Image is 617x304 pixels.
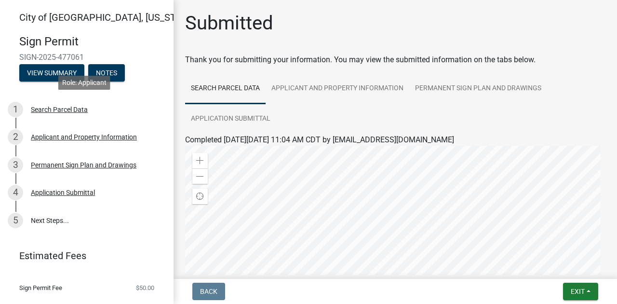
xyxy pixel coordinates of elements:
h1: Submitted [185,12,273,35]
span: Sign Permit Fee [19,285,62,291]
h4: Sign Permit [19,35,166,49]
div: Permanent Sign Plan and Drawings [31,162,136,168]
button: View Summary [19,64,84,82]
div: Zoom out [192,168,208,184]
div: Applicant and Property Information [31,134,137,140]
a: Estimated Fees [8,246,158,265]
div: Find my location [192,189,208,204]
a: Applicant and Property Information [266,73,409,104]
div: 3 [8,157,23,173]
a: Permanent Sign Plan and Drawings [409,73,547,104]
button: Back [192,283,225,300]
span: City of [GEOGRAPHIC_DATA], [US_STATE] [19,12,195,23]
div: Role: Applicant [58,76,110,90]
span: Back [200,288,217,295]
button: Exit [563,283,598,300]
div: Zoom in [192,153,208,168]
span: SIGN-2025-477061 [19,53,154,62]
span: Exit [571,288,585,295]
div: 1 [8,102,23,117]
button: Notes [88,64,125,82]
div: Application Submittal [31,189,95,196]
span: $50.00 [136,285,154,291]
div: Thank you for submitting your information. You may view the submitted information on the tabs below. [185,54,605,66]
a: Application Submittal [185,104,276,135]
div: 5 [8,213,23,228]
a: Search Parcel Data [185,73,266,104]
wm-modal-confirm: Summary [19,69,84,77]
wm-modal-confirm: Notes [88,69,125,77]
div: 4 [8,185,23,200]
div: 2 [8,129,23,145]
span: Completed [DATE][DATE] 11:04 AM CDT by [EMAIL_ADDRESS][DOMAIN_NAME] [185,135,454,144]
div: Search Parcel Data [31,106,88,113]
